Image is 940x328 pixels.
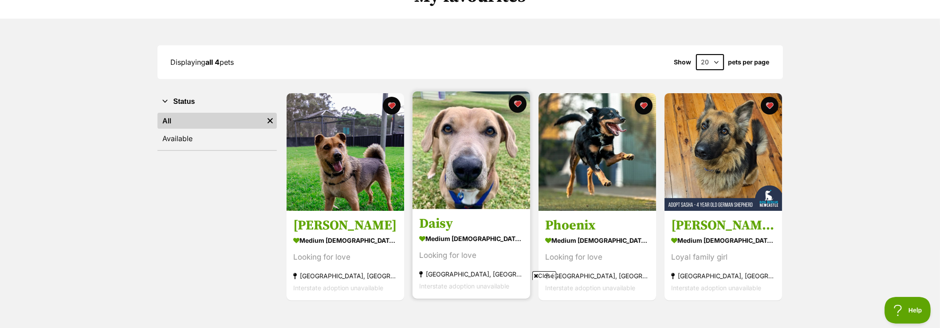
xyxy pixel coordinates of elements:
[671,270,775,282] div: [GEOGRAPHIC_DATA], [GEOGRAPHIC_DATA]
[157,111,277,150] div: Status
[255,284,685,324] iframe: Advertisement
[728,59,770,66] label: pets per page
[287,211,404,301] a: [PERSON_NAME] medium [DEMOGRAPHIC_DATA] Dog Looking for love [GEOGRAPHIC_DATA], [GEOGRAPHIC_DATA]...
[674,59,692,66] span: Show
[545,217,649,234] h3: Phoenix
[206,58,220,67] strong: all 4
[287,93,404,211] img: Hazel
[671,285,761,292] span: Interstate adoption unavailable
[157,113,264,129] a: All
[671,234,775,247] div: medium [DEMOGRAPHIC_DATA] Dog
[413,91,530,209] img: Daisy
[532,271,556,280] span: Close
[419,269,523,281] div: [GEOGRAPHIC_DATA], [GEOGRAPHIC_DATA]
[665,211,782,301] a: [PERSON_NAME] - [DEMOGRAPHIC_DATA] German Shepherd medium [DEMOGRAPHIC_DATA] Dog Loyal family gir...
[665,93,782,211] img: Sasha - 4 Year Old German Shepherd
[264,113,277,129] a: Remove filter
[157,96,277,107] button: Status
[545,234,649,247] div: medium [DEMOGRAPHIC_DATA] Dog
[635,97,653,115] button: favourite
[419,216,523,233] h3: Daisy
[293,252,397,264] div: Looking for love
[885,297,931,324] iframe: Help Scout Beacon - Open
[293,270,397,282] div: [GEOGRAPHIC_DATA], [GEOGRAPHIC_DATA]
[545,270,649,282] div: [GEOGRAPHIC_DATA], [GEOGRAPHIC_DATA]
[171,58,234,67] span: Displaying pets
[383,97,401,115] button: favourite
[509,95,527,113] button: favourite
[671,252,775,264] div: Loyal family girl
[539,211,656,301] a: Phoenix medium [DEMOGRAPHIC_DATA] Dog Looking for love [GEOGRAPHIC_DATA], [GEOGRAPHIC_DATA] Inter...
[419,250,523,262] div: Looking for love
[419,233,523,245] div: medium [DEMOGRAPHIC_DATA] Dog
[293,234,397,247] div: medium [DEMOGRAPHIC_DATA] Dog
[157,130,277,146] a: Available
[761,97,779,115] button: favourite
[545,252,649,264] div: Looking for love
[671,217,775,234] h3: [PERSON_NAME] - [DEMOGRAPHIC_DATA] German Shepherd
[293,217,397,234] h3: [PERSON_NAME]
[413,209,530,299] a: Daisy medium [DEMOGRAPHIC_DATA] Dog Looking for love [GEOGRAPHIC_DATA], [GEOGRAPHIC_DATA] Interst...
[539,93,656,211] img: Phoenix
